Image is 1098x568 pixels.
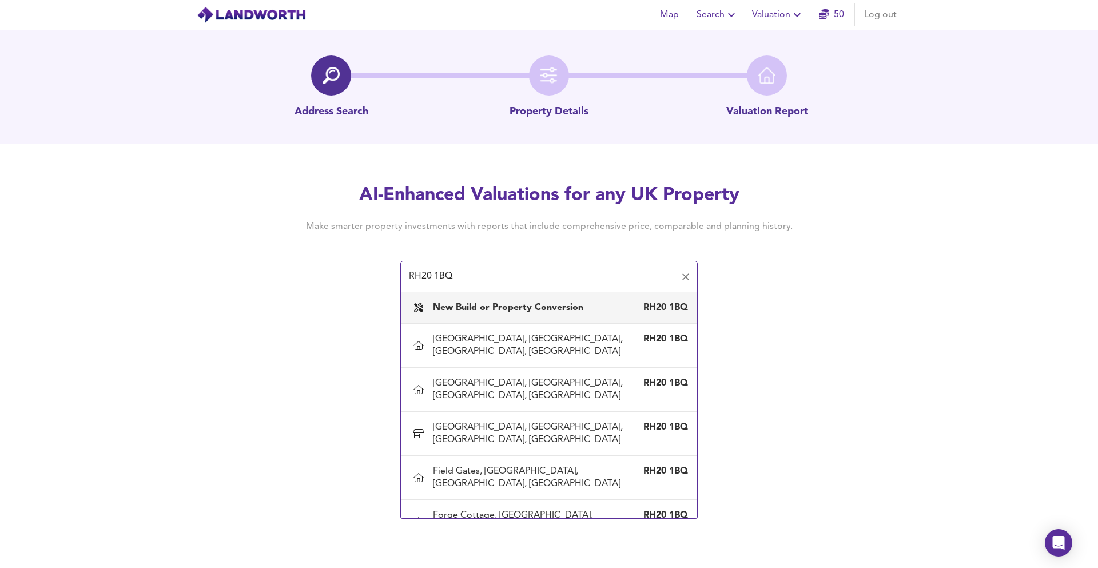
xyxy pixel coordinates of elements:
div: [GEOGRAPHIC_DATA], [GEOGRAPHIC_DATA], [GEOGRAPHIC_DATA], [GEOGRAPHIC_DATA] [433,333,642,358]
div: RH20 1BQ [642,333,688,345]
span: Log out [864,7,897,23]
div: RH20 1BQ [642,377,688,390]
img: filter-icon [540,67,558,84]
span: Valuation [752,7,804,23]
img: home-icon [758,67,775,84]
div: RH20 1BQ [642,509,688,522]
div: Open Intercom Messenger [1045,529,1072,557]
div: Field Gates, [GEOGRAPHIC_DATA], [GEOGRAPHIC_DATA], [GEOGRAPHIC_DATA] [433,465,642,490]
button: Valuation [747,3,809,26]
div: Forge Cottage, [GEOGRAPHIC_DATA], [GEOGRAPHIC_DATA], [GEOGRAPHIC_DATA] [433,509,642,534]
input: Enter a postcode to start... [405,266,675,288]
img: logo [197,6,306,23]
img: search-icon [323,67,340,84]
b: New Build or Property Conversion [433,303,583,312]
a: 50 [819,7,844,23]
h4: Make smarter property investments with reports that include comprehensive price, comparable and p... [288,220,810,233]
p: Valuation Report [726,105,808,120]
span: Map [655,7,683,23]
div: RH20 1BQ [642,421,688,434]
button: 50 [813,3,850,26]
button: Map [651,3,687,26]
button: Search [692,3,743,26]
div: RH20 1BQ [642,301,688,314]
h2: AI-Enhanced Valuations for any UK Property [288,183,810,208]
p: Address Search [295,105,368,120]
button: Log out [860,3,901,26]
div: [GEOGRAPHIC_DATA], [GEOGRAPHIC_DATA], [GEOGRAPHIC_DATA], [GEOGRAPHIC_DATA] [433,377,642,402]
button: Clear [678,269,694,285]
span: Search [697,7,738,23]
div: [GEOGRAPHIC_DATA], [GEOGRAPHIC_DATA], [GEOGRAPHIC_DATA], [GEOGRAPHIC_DATA] [433,421,642,446]
div: RH20 1BQ [642,465,688,478]
p: Property Details [510,105,588,120]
